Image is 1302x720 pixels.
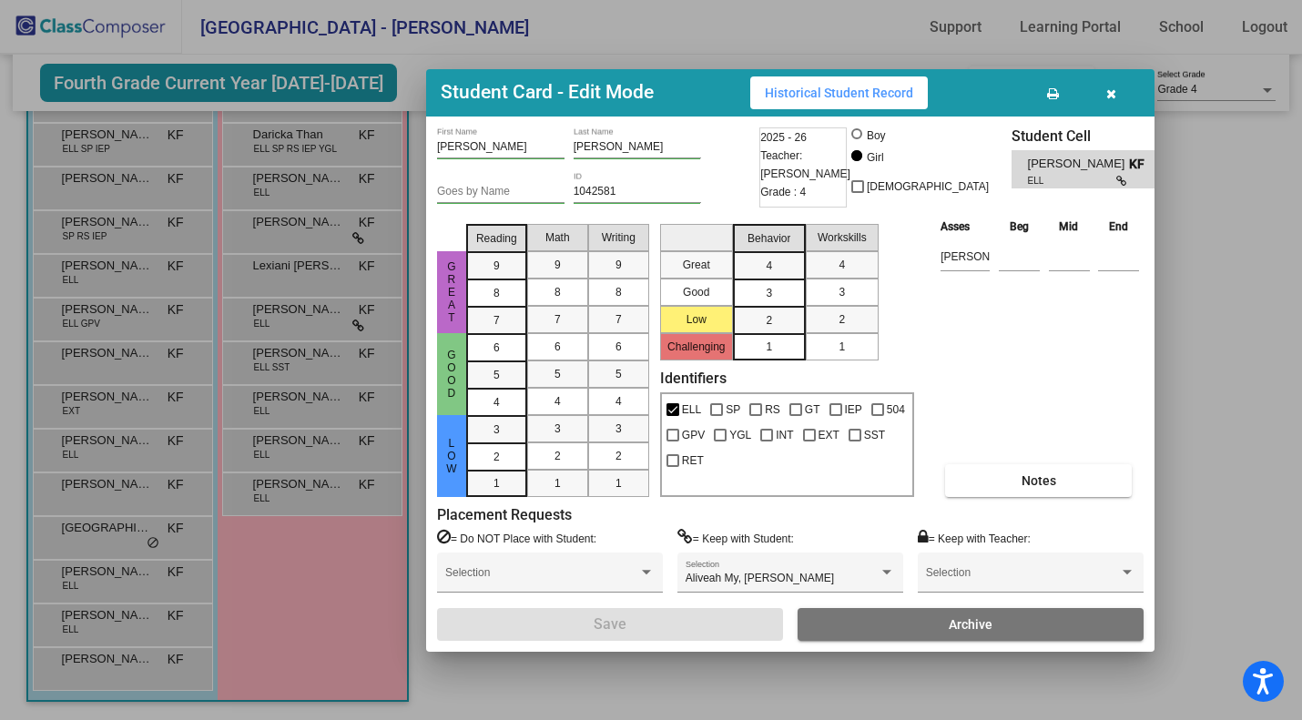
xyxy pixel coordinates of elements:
span: Behavior [748,230,790,247]
span: 2 [839,311,845,328]
span: Grade : 4 [760,183,806,201]
th: Beg [994,217,1044,237]
span: EXT [819,424,839,446]
span: 4 [766,258,772,274]
span: 8 [554,284,561,300]
input: assessment [941,243,990,270]
label: Placement Requests [437,506,572,523]
span: 6 [615,339,622,355]
span: [DEMOGRAPHIC_DATA] [867,176,989,198]
span: 3 [839,284,845,300]
label: = Keep with Teacher: [918,529,1031,547]
span: 5 [615,366,622,382]
span: ELL [1028,174,1116,188]
span: 2 [615,448,622,464]
label: = Do NOT Place with Student: [437,529,596,547]
span: Math [545,229,570,246]
span: Reading [476,230,517,247]
span: 2 [554,448,561,464]
h3: Student Card - Edit Mode [441,81,654,104]
span: YGL [729,424,751,446]
span: Aliveah My, [PERSON_NAME] [686,572,834,584]
span: 9 [615,257,622,273]
span: IEP [845,399,862,421]
span: 1 [493,475,500,492]
span: 2 [766,312,772,329]
span: 5 [554,366,561,382]
button: Historical Student Record [750,76,928,109]
span: Archive [949,617,992,632]
span: 1 [554,475,561,492]
span: Save [594,615,626,633]
span: 4 [554,393,561,410]
span: 7 [615,311,622,328]
span: Good [443,349,460,400]
span: GT [805,399,820,421]
span: Low [443,437,460,475]
span: 3 [493,421,500,438]
span: Notes [1022,473,1056,488]
span: 2 [493,449,500,465]
span: 8 [493,285,500,301]
span: RS [765,399,780,421]
span: 6 [493,340,500,356]
span: 504 [887,399,905,421]
span: 4 [615,393,622,410]
label: = Keep with Student: [677,529,794,547]
span: 3 [766,285,772,301]
span: Historical Student Record [765,86,913,100]
span: Great [443,260,460,324]
th: End [1093,217,1144,237]
label: Identifiers [660,370,727,387]
span: SST [864,424,885,446]
span: 8 [615,284,622,300]
span: 3 [554,421,561,437]
span: KF [1129,155,1155,174]
input: Enter ID [574,186,701,198]
th: Mid [1044,217,1094,237]
span: 1 [766,339,772,355]
div: Boy [866,127,886,144]
span: SP [726,399,740,421]
span: 4 [839,257,845,273]
span: Workskills [818,229,867,246]
span: 1 [839,339,845,355]
button: Save [437,608,783,641]
span: 5 [493,367,500,383]
span: 4 [493,394,500,411]
span: 6 [554,339,561,355]
span: Teacher: [PERSON_NAME] [760,147,850,183]
span: [PERSON_NAME] [1028,155,1129,174]
span: ELL [682,399,701,421]
input: goes by name [437,186,565,198]
span: 7 [554,311,561,328]
button: Archive [798,608,1144,641]
span: RET [682,450,704,472]
span: INT [776,424,793,446]
th: Asses [936,217,994,237]
h3: Student Cell [1012,127,1170,145]
span: 3 [615,421,622,437]
span: 9 [554,257,561,273]
span: 7 [493,312,500,329]
span: GPV [682,424,705,446]
div: Girl [866,149,884,166]
span: 9 [493,258,500,274]
span: Writing [602,229,636,246]
span: 2025 - 26 [760,128,807,147]
button: Notes [945,464,1132,497]
span: 1 [615,475,622,492]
